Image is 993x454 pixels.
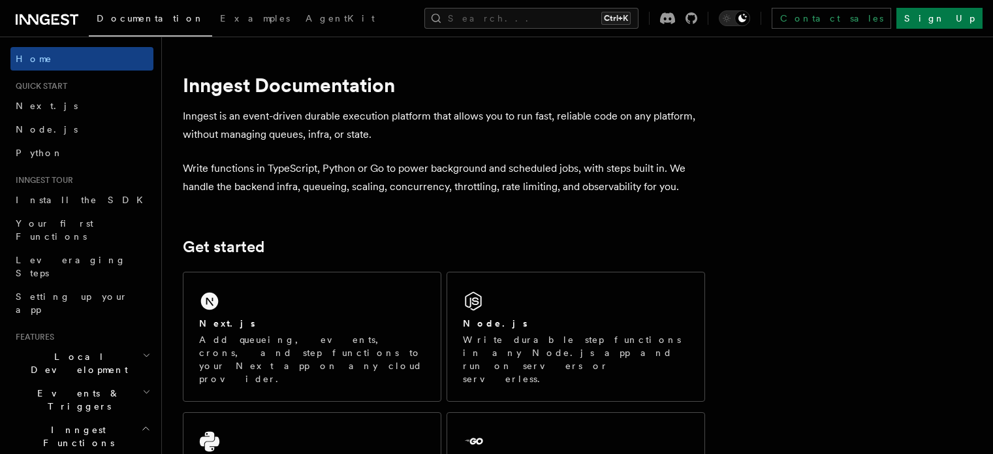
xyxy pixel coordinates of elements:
[10,285,153,321] a: Setting up your app
[10,350,142,376] span: Local Development
[298,4,383,35] a: AgentKit
[199,317,255,330] h2: Next.js
[16,195,151,205] span: Install the SDK
[601,12,631,25] kbd: Ctrl+K
[719,10,750,26] button: Toggle dark mode
[10,423,141,449] span: Inngest Functions
[10,47,153,71] a: Home
[183,107,705,144] p: Inngest is an event-driven durable execution platform that allows you to run fast, reliable code ...
[772,8,891,29] a: Contact sales
[97,13,204,24] span: Documentation
[183,159,705,196] p: Write functions in TypeScript, Python or Go to power background and scheduled jobs, with steps bu...
[16,148,63,158] span: Python
[89,4,212,37] a: Documentation
[10,118,153,141] a: Node.js
[10,94,153,118] a: Next.js
[10,248,153,285] a: Leveraging Steps
[183,238,264,256] a: Get started
[306,13,375,24] span: AgentKit
[10,332,54,342] span: Features
[10,141,153,165] a: Python
[183,73,705,97] h1: Inngest Documentation
[212,4,298,35] a: Examples
[16,218,93,242] span: Your first Functions
[10,381,153,418] button: Events & Triggers
[220,13,290,24] span: Examples
[10,387,142,413] span: Events & Triggers
[16,124,78,135] span: Node.js
[10,212,153,248] a: Your first Functions
[10,81,67,91] span: Quick start
[10,188,153,212] a: Install the SDK
[424,8,638,29] button: Search...Ctrl+K
[199,333,425,385] p: Add queueing, events, crons, and step functions to your Next app on any cloud provider.
[463,317,528,330] h2: Node.js
[16,255,126,278] span: Leveraging Steps
[183,272,441,402] a: Next.jsAdd queueing, events, crons, and step functions to your Next app on any cloud provider.
[16,52,52,65] span: Home
[447,272,705,402] a: Node.jsWrite durable step functions in any Node.js app and run on servers or serverless.
[463,333,689,385] p: Write durable step functions in any Node.js app and run on servers or serverless.
[10,345,153,381] button: Local Development
[16,291,128,315] span: Setting up your app
[10,175,73,186] span: Inngest tour
[16,101,78,111] span: Next.js
[896,8,983,29] a: Sign Up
